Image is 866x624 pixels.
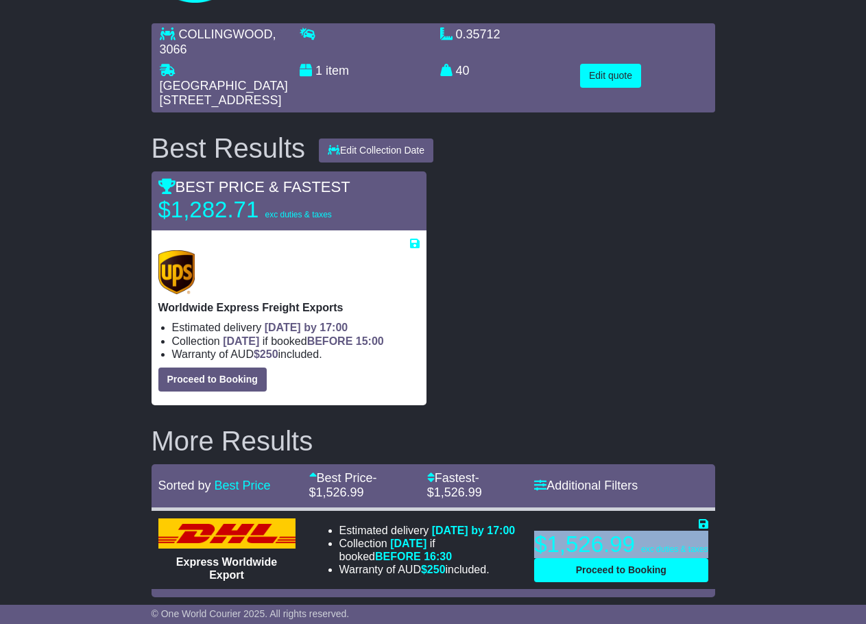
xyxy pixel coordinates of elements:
p: Worldwide Express Freight Exports [158,301,420,314]
span: [GEOGRAPHIC_DATA] [160,79,288,93]
h2: More Results [152,426,715,456]
li: Collection [339,537,518,563]
span: [DATE] [390,538,426,549]
button: Edit quote [580,64,641,88]
p: $1,526.99 [534,531,708,558]
span: 16:30 [424,551,452,562]
span: 0.35712 [456,27,501,41]
button: Proceed to Booking [534,558,708,582]
img: DHL: Express Worldwide Export [158,518,296,549]
a: Fastest- $1,526.99 [427,471,482,500]
li: Estimated delivery [172,321,420,334]
span: 40 [456,64,470,77]
span: exc duties & taxes [265,210,331,219]
span: 250 [427,564,446,575]
span: [DATE] by 17:00 [265,322,348,333]
span: COLLINGWOOD [179,27,273,41]
li: Warranty of AUD included. [339,563,518,576]
span: BEFORE [375,551,421,562]
span: item [326,64,349,77]
span: $ [254,348,278,360]
span: [STREET_ADDRESS] [160,93,282,107]
span: - $ [309,471,377,500]
p: $1,282.71 [158,196,332,224]
span: $ [421,564,446,575]
a: Best Price- $1,526.99 [309,471,377,500]
span: exc duties & taxes [641,544,708,554]
a: Best Price [215,479,271,492]
span: [DATE] [223,335,259,347]
span: BEST PRICE & FASTEST [158,178,350,195]
span: [DATE] by 17:00 [432,525,516,536]
span: , 3066 [160,27,276,56]
button: Proceed to Booking [158,368,267,392]
li: Estimated delivery [339,524,518,537]
span: 250 [260,348,278,360]
span: 1,526.99 [316,485,364,499]
div: Best Results [145,133,313,163]
span: - $ [427,471,482,500]
span: if booked [223,335,383,347]
li: Collection [172,335,420,348]
img: UPS (new): Worldwide Express Freight Exports [158,250,195,294]
span: 1 [315,64,322,77]
span: © One World Courier 2025. All rights reserved. [152,608,350,619]
li: Warranty of AUD included. [172,348,420,361]
span: 15:00 [356,335,384,347]
span: 1,526.99 [434,485,482,499]
a: Additional Filters [534,479,638,492]
span: if booked [339,538,453,562]
span: BEFORE [307,335,353,347]
button: Edit Collection Date [319,139,433,163]
span: Sorted by [158,479,211,492]
span: Express Worldwide Export [176,556,277,581]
